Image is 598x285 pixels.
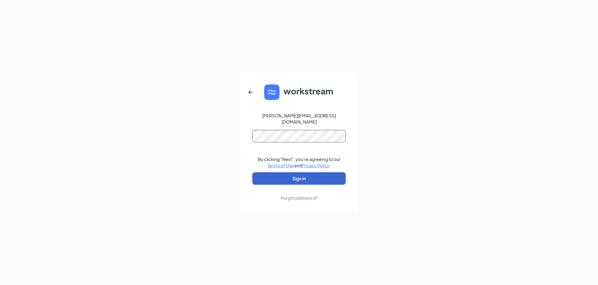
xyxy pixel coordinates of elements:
a: Terms of Use [268,163,294,168]
div: By clicking "Next", you're agreeing to our and . [258,156,340,169]
div: Forgot password? [281,195,318,201]
button: Sign In [252,172,346,185]
svg: ArrowLeftNew [247,88,254,96]
div: [PERSON_NAME][EMAIL_ADDRESS][DOMAIN_NAME] [252,112,346,125]
a: Privacy Policy [302,163,330,168]
a: Forgot password? [281,185,318,201]
button: ArrowLeftNew [243,85,258,100]
img: WS logo and Workstream text [264,84,334,100]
